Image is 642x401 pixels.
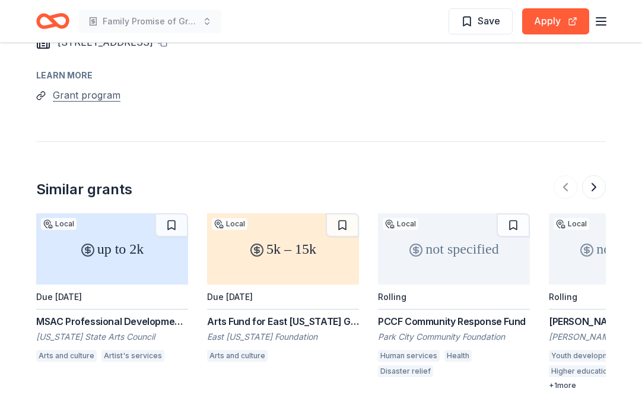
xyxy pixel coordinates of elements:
[36,7,69,35] a: Home
[36,314,188,329] div: MSAC Professional Development Opportunity Grant
[378,314,530,329] div: PCCF Community Response Fund
[549,350,623,362] div: Youth development
[378,331,530,343] div: Park City Community Foundation
[207,350,268,362] div: Arts and culture
[79,10,221,33] button: Family Promise of Greater Modesto Transitional Living
[207,213,359,365] a: 5k – 15kLocalDue [DATE]Arts Fund for East [US_STATE] Grant ProgramEast [US_STATE] FoundationArts ...
[549,365,614,377] div: Higher education
[378,350,440,362] div: Human services
[383,218,418,230] div: Local
[449,8,513,34] button: Save
[41,218,77,230] div: Local
[478,13,500,29] span: Save
[212,218,247,230] div: Local
[36,213,188,365] a: up to 2kLocalDue [DATE]MSAC Professional Development Opportunity Grant[US_STATE] State Arts Counc...
[36,68,606,83] div: Learn more
[207,213,359,285] div: 5k – 15k
[36,213,188,285] div: up to 2k
[554,218,589,230] div: Local
[103,14,198,29] span: Family Promise of Greater Modesto Transitional Living
[207,314,359,329] div: Arts Fund for East [US_STATE] Grant Program
[522,8,589,34] button: Apply
[378,365,433,377] div: Disaster relief
[378,213,530,381] a: not specifiedLocalRollingPCCF Community Response FundPark City Community FoundationHuman services...
[36,331,188,343] div: [US_STATE] State Arts Council
[549,292,577,302] div: Rolling
[36,292,82,302] div: Due [DATE]
[207,292,253,302] div: Due [DATE]
[207,331,359,343] div: East [US_STATE] Foundation
[36,350,97,362] div: Arts and culture
[101,350,164,362] div: Artist's services
[378,292,406,302] div: Rolling
[36,180,132,199] div: Similar grants
[378,213,530,285] div: not specified
[444,350,472,362] div: Health
[53,87,120,103] button: Grant program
